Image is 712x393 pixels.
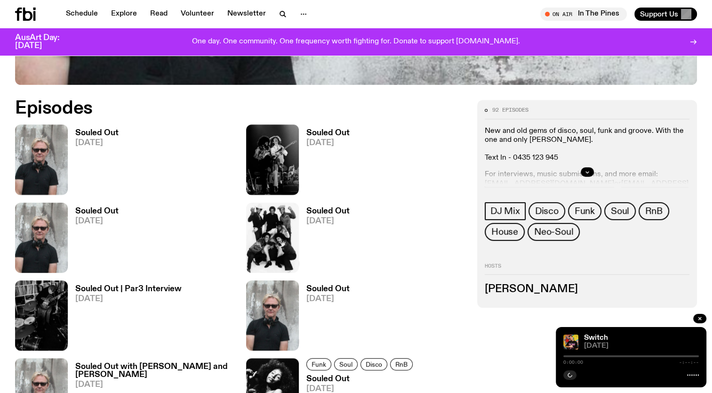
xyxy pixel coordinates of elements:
a: Souled Out[DATE] [299,129,350,195]
span: [DATE] [306,385,416,393]
a: Read [144,8,173,21]
span: [DATE] [75,295,182,303]
span: [DATE] [306,295,350,303]
span: Soul [611,206,629,216]
h3: Souled Out [306,375,416,383]
h3: [PERSON_NAME] [485,284,689,295]
img: Stephen looks directly at the camera, wearing a black tee, black sunglasses and headphones around... [246,280,299,351]
h2: Hosts [485,263,689,275]
a: Disco [528,202,565,220]
a: DJ Mix [485,202,526,220]
button: Support Us [634,8,697,21]
h3: Souled Out [306,207,350,215]
span: [DATE] [75,381,235,389]
span: [DATE] [306,139,350,147]
span: Disco [366,361,382,368]
span: [DATE] [306,217,350,225]
span: DJ Mix [490,206,520,216]
h3: Souled Out with [PERSON_NAME] and [PERSON_NAME] [75,363,235,379]
a: Souled Out[DATE] [299,285,350,351]
a: Souled Out | Par3 Interview[DATE] [68,285,182,351]
span: [DATE] [75,139,119,147]
span: Neo-Soul [534,227,573,237]
a: Disco [360,358,387,370]
span: Funk [312,361,326,368]
a: Soul [604,202,636,220]
p: New and old gems of disco, soul, funk and groove. With the one and only [PERSON_NAME]. Text In - ... [485,127,689,163]
a: RnB [390,358,413,370]
a: Newsletter [222,8,272,21]
a: Souled Out[DATE] [68,129,119,195]
a: Souled Out[DATE] [299,207,350,273]
span: House [491,227,518,237]
span: RnB [395,361,408,368]
span: 0:00:00 [563,360,583,365]
img: Stephen looks directly at the camera, wearing a black tee, black sunglasses and headphones around... [15,124,68,195]
a: Soul [334,358,358,370]
a: House [485,223,525,241]
a: Funk [568,202,601,220]
a: Volunteer [175,8,220,21]
h3: AusArt Day: [DATE] [15,34,75,50]
img: Sandro wears a pink and black Uniiqu3 shirt, holding on to the strap of his shoulder bag, smiling... [563,335,578,350]
a: Explore [105,8,143,21]
h3: Souled Out | Par3 Interview [75,285,182,293]
img: Stephen looks directly at the camera, wearing a black tee, black sunglasses and headphones around... [15,203,68,273]
a: Switch [584,334,608,342]
span: [DATE] [75,217,119,225]
h3: Souled Out [306,129,350,137]
a: Schedule [60,8,104,21]
button: On AirIn The Pines [540,8,627,21]
span: Soul [339,361,352,368]
a: Neo-Soul [528,223,580,241]
span: 92 episodes [492,107,528,113]
h2: Episodes [15,100,466,117]
a: Funk [306,358,331,370]
span: Disco [535,206,559,216]
h3: Souled Out [306,285,350,293]
span: Support Us [640,10,678,18]
span: Funk [575,206,595,216]
a: RnB [639,202,669,220]
span: RnB [645,206,662,216]
p: One day. One community. One frequency worth fighting for. Donate to support [DOMAIN_NAME]. [192,38,520,46]
h3: Souled Out [75,207,119,215]
span: -:--:-- [679,360,699,365]
a: Souled Out[DATE] [68,207,119,273]
span: [DATE] [584,343,699,350]
h3: Souled Out [75,129,119,137]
